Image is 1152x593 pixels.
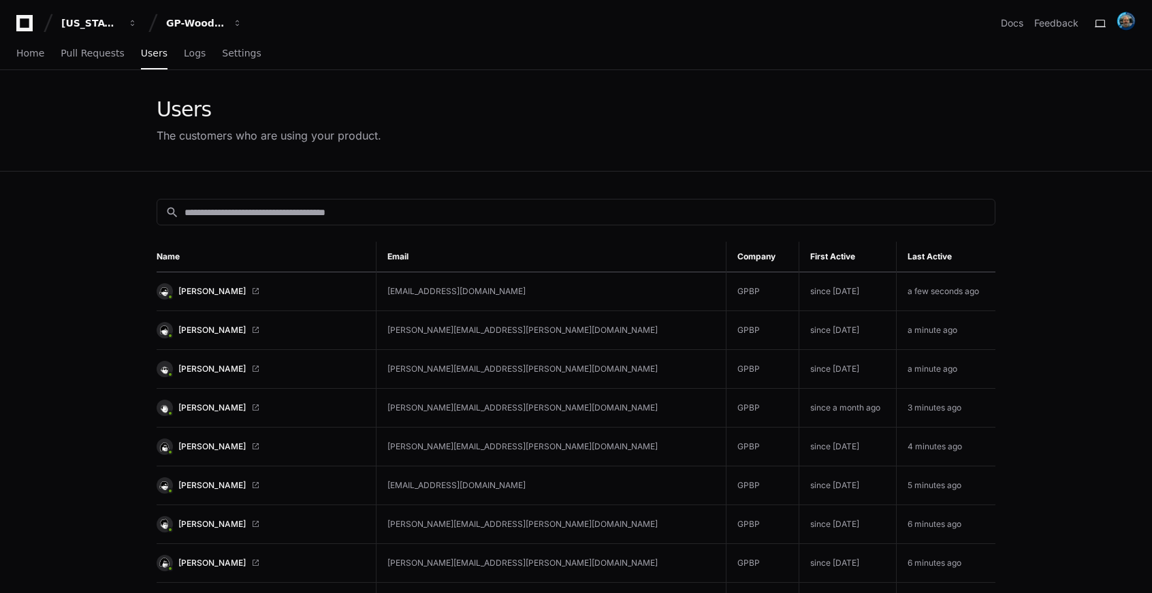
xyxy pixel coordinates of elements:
[726,544,799,583] td: GPBP
[799,272,897,311] td: since [DATE]
[141,49,167,57] span: Users
[799,242,897,272] th: First Active
[897,505,995,544] td: 6 minutes ago
[726,466,799,505] td: GPBP
[157,361,365,377] a: [PERSON_NAME]
[157,516,365,532] a: [PERSON_NAME]
[726,272,799,311] td: GPBP
[897,242,995,272] th: Last Active
[897,428,995,466] td: 4 minutes ago
[61,38,124,69] a: Pull Requests
[897,544,995,583] td: 6 minutes ago
[897,389,995,428] td: 3 minutes ago
[157,97,381,122] div: Users
[1117,12,1136,31] img: avatar
[178,286,246,297] span: [PERSON_NAME]
[166,16,225,30] div: GP-WoodDuck 2.0
[61,16,120,30] div: [US_STATE] Pacific
[157,322,365,338] a: [PERSON_NAME]
[56,11,143,35] button: [US_STATE] Pacific
[178,558,246,568] span: [PERSON_NAME]
[376,242,726,272] th: Email
[376,544,726,583] td: [PERSON_NAME][EMAIL_ADDRESS][PERSON_NAME][DOMAIN_NAME]
[897,466,995,505] td: 5 minutes ago
[799,389,897,428] td: since a month ago
[376,272,726,311] td: [EMAIL_ADDRESS][DOMAIN_NAME]
[799,466,897,505] td: since [DATE]
[158,362,171,375] img: 9.svg
[157,283,365,300] a: [PERSON_NAME]
[1108,548,1145,585] iframe: Open customer support
[897,272,995,311] td: a few seconds ago
[158,556,171,569] img: 15.svg
[376,389,726,428] td: [PERSON_NAME][EMAIL_ADDRESS][PERSON_NAME][DOMAIN_NAME]
[222,49,261,57] span: Settings
[726,428,799,466] td: GPBP
[161,11,248,35] button: GP-WoodDuck 2.0
[726,242,799,272] th: Company
[897,311,995,350] td: a minute ago
[376,350,726,389] td: [PERSON_NAME][EMAIL_ADDRESS][PERSON_NAME][DOMAIN_NAME]
[1001,16,1023,30] a: Docs
[178,364,246,374] span: [PERSON_NAME]
[799,505,897,544] td: since [DATE]
[726,505,799,544] td: GPBP
[376,428,726,466] td: [PERSON_NAME][EMAIL_ADDRESS][PERSON_NAME][DOMAIN_NAME]
[376,311,726,350] td: [PERSON_NAME][EMAIL_ADDRESS][PERSON_NAME][DOMAIN_NAME]
[158,285,171,298] img: 2.svg
[158,479,171,492] img: 2.svg
[184,49,206,57] span: Logs
[376,505,726,544] td: [PERSON_NAME][EMAIL_ADDRESS][PERSON_NAME][DOMAIN_NAME]
[178,441,246,452] span: [PERSON_NAME]
[222,38,261,69] a: Settings
[897,350,995,389] td: a minute ago
[61,49,124,57] span: Pull Requests
[165,206,179,219] mat-icon: search
[178,325,246,336] span: [PERSON_NAME]
[799,311,897,350] td: since [DATE]
[799,428,897,466] td: since [DATE]
[178,519,246,530] span: [PERSON_NAME]
[157,438,365,455] a: [PERSON_NAME]
[178,480,246,491] span: [PERSON_NAME]
[1034,16,1078,30] button: Feedback
[799,544,897,583] td: since [DATE]
[726,389,799,428] td: GPBP
[726,350,799,389] td: GPBP
[184,38,206,69] a: Logs
[16,38,44,69] a: Home
[158,517,171,530] img: 5.svg
[376,466,726,505] td: [EMAIL_ADDRESS][DOMAIN_NAME]
[157,127,381,144] div: The customers who are using your product.
[158,323,171,336] img: 1.svg
[157,400,365,416] a: [PERSON_NAME]
[158,440,171,453] img: 3.svg
[157,477,365,494] a: [PERSON_NAME]
[158,401,171,414] img: 10.svg
[178,402,246,413] span: [PERSON_NAME]
[157,242,376,272] th: Name
[799,350,897,389] td: since [DATE]
[16,49,44,57] span: Home
[726,311,799,350] td: GPBP
[157,555,365,571] a: [PERSON_NAME]
[141,38,167,69] a: Users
